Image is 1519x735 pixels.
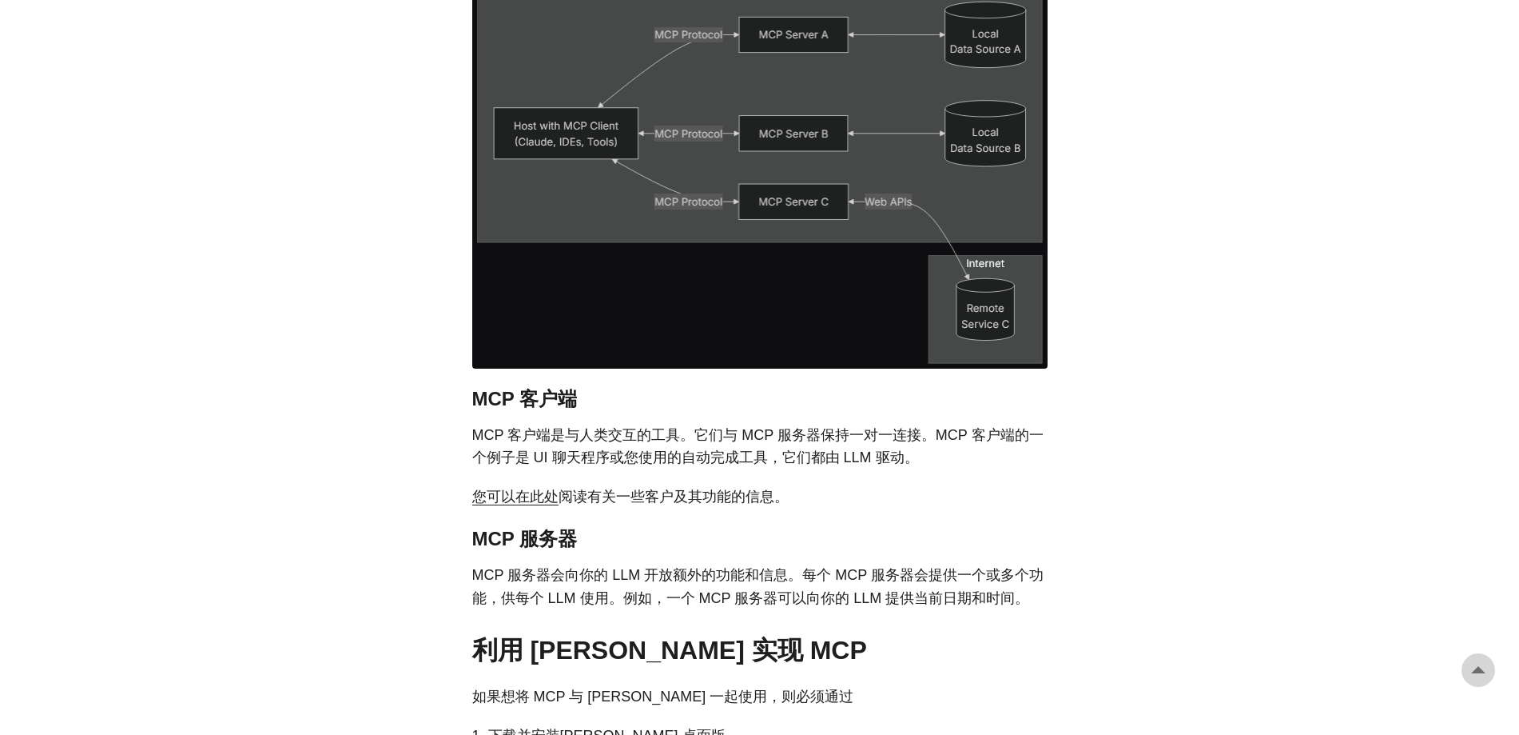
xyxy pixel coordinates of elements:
[472,388,578,409] font: MCP 客户端
[472,689,854,705] font: 如果想将 MCP 与 [PERSON_NAME] 一起使用，则必须通过
[774,489,789,505] font: 。
[1461,653,1495,687] a: 返回顶部
[472,489,559,505] a: 您可以在此处
[472,567,1044,606] font: MCP 服务器会向你的 LLM 开放额外的功能和信息。每个 MCP 服务器会提供一个或多个功能，供每个 LLM 使用。例如，一个 MCP 服务器可以向你的 LLM 提供当前日期和时间。
[559,489,774,505] font: 阅读有关一些客户及其功能的信息
[472,528,578,549] font: MCP 服务器
[472,636,867,665] font: 利用 [PERSON_NAME] 实现 MCP
[472,427,1044,466] font: MCP 客户端是与人类交互的工具。它们与 MCP 服务器保持一对一连接。MCP 客户端的一个例子是 UI 聊天程序或您使用的自动完成工具，它们都由 LLM 驱动。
